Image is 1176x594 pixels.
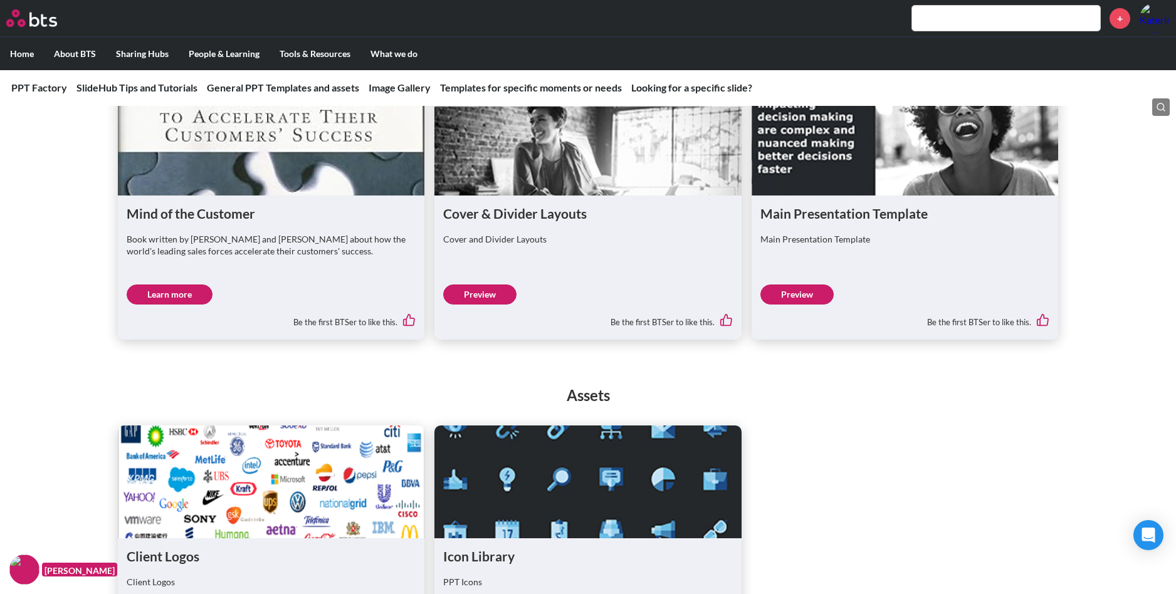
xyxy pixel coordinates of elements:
[369,81,431,93] a: Image Gallery
[127,547,416,565] h1: Client Logos
[270,38,360,70] label: Tools & Resources
[760,284,834,305] a: Preview
[760,233,1050,246] p: Main Presentation Template
[443,547,733,565] h1: Icon Library
[6,9,57,27] img: BTS Logo
[42,563,117,577] figcaption: [PERSON_NAME]
[631,81,752,93] a: Looking for a specific slide?
[127,576,416,588] p: Client Logos
[1140,3,1170,33] a: Profile
[443,305,733,331] div: Be the first BTSer to like this.
[11,81,67,93] a: PPT Factory
[179,38,270,70] label: People & Learning
[1133,520,1163,550] div: Open Intercom Messenger
[443,204,733,222] h1: Cover & Divider Layouts
[443,284,517,305] a: Preview
[207,81,359,93] a: General PPT Templates and assets
[127,305,416,331] div: Be the first BTSer to like this.
[443,233,733,246] p: Cover and Divider Layouts
[760,204,1050,222] h1: Main Presentation Template
[6,9,80,27] a: Go home
[1140,3,1170,33] img: Katerina Georgiadou
[76,81,197,93] a: SlideHub Tips and Tutorials
[9,555,39,585] img: F
[760,305,1050,331] div: Be the first BTSer to like this.
[127,233,416,258] p: Book written by [PERSON_NAME] and [PERSON_NAME] about how the world's leading sales forces accele...
[127,284,213,305] a: Learn more
[127,204,416,222] h1: Mind of the Customer
[360,38,428,70] label: What we do
[44,38,106,70] label: About BTS
[440,81,622,93] a: Templates for specific moments or needs
[106,38,179,70] label: Sharing Hubs
[1110,8,1130,29] a: +
[443,576,733,588] p: PPT Icons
